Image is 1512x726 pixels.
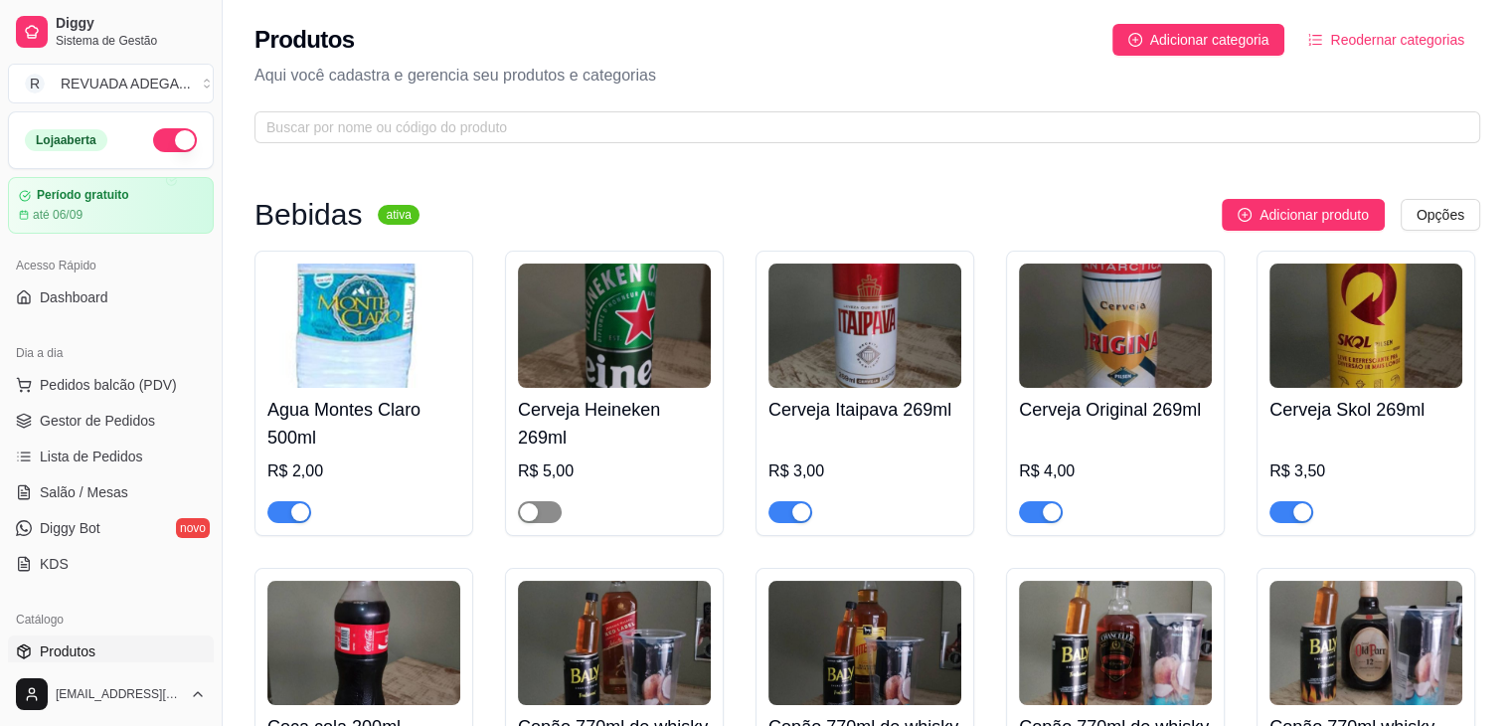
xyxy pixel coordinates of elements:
[1308,33,1322,47] span: ordered-list
[518,581,711,705] img: product-image
[254,64,1480,88] p: Aqui você cadastra e gerencia seu produtos e categorias
[1019,264,1212,388] img: product-image
[1112,24,1285,56] button: Adicionar categoria
[768,396,961,424] h4: Cerveja Itaipava 269ml
[25,129,107,151] div: Loja aberta
[1128,33,1142,47] span: plus-circle
[8,635,214,667] a: Produtos
[254,203,362,227] h3: Bebidas
[1417,204,1464,226] span: Opções
[267,459,460,483] div: R$ 2,00
[8,441,214,472] a: Lista de Pedidos
[153,128,197,152] button: Alterar Status
[378,205,419,225] sup: ativa
[518,264,711,388] img: product-image
[1222,199,1385,231] button: Adicionar produto
[1260,204,1369,226] span: Adicionar produto
[40,447,143,466] span: Lista de Pedidos
[1238,208,1252,222] span: plus-circle
[768,264,961,388] img: product-image
[37,188,129,203] article: Período gratuito
[40,287,108,307] span: Dashboard
[8,604,214,635] div: Catálogo
[8,670,214,718] button: [EMAIL_ADDRESS][DOMAIN_NAME]
[1292,24,1480,56] button: Reodernar categorias
[8,177,214,234] a: Período gratuitoaté 06/09
[1019,396,1212,424] h4: Cerveja Original 269ml
[1269,264,1462,388] img: product-image
[1269,459,1462,483] div: R$ 3,50
[8,64,214,103] button: Select a team
[56,686,182,702] span: [EMAIL_ADDRESS][DOMAIN_NAME]
[1269,581,1462,705] img: product-image
[33,207,83,223] article: até 06/09
[266,116,1452,138] input: Buscar por nome ou código do produto
[40,641,95,661] span: Produtos
[40,375,177,395] span: Pedidos balcão (PDV)
[518,459,711,483] div: R$ 5,00
[1019,581,1212,705] img: product-image
[40,482,128,502] span: Salão / Mesas
[267,264,460,388] img: product-image
[8,337,214,369] div: Dia a dia
[768,459,961,483] div: R$ 3,00
[1150,29,1269,51] span: Adicionar categoria
[8,250,214,281] div: Acesso Rápido
[56,15,206,33] span: Diggy
[1330,29,1464,51] span: Reodernar categorias
[8,369,214,401] button: Pedidos balcão (PDV)
[1019,459,1212,483] div: R$ 4,00
[8,8,214,56] a: DiggySistema de Gestão
[40,518,100,538] span: Diggy Bot
[40,411,155,431] span: Gestor de Pedidos
[56,33,206,49] span: Sistema de Gestão
[254,24,355,56] h2: Produtos
[8,281,214,313] a: Dashboard
[267,396,460,452] h4: Agua Montes Claro 500ml
[1269,396,1462,424] h4: Cerveja Skol 269ml
[8,512,214,544] a: Diggy Botnovo
[267,581,460,705] img: product-image
[8,476,214,508] a: Salão / Mesas
[25,74,45,93] span: R
[40,554,69,574] span: KDS
[8,405,214,437] a: Gestor de Pedidos
[1401,199,1480,231] button: Opções
[518,396,711,452] h4: Cerveja Heineken 269ml
[768,581,961,705] img: product-image
[8,548,214,580] a: KDS
[61,74,191,93] div: REVUADA ADEGA ...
